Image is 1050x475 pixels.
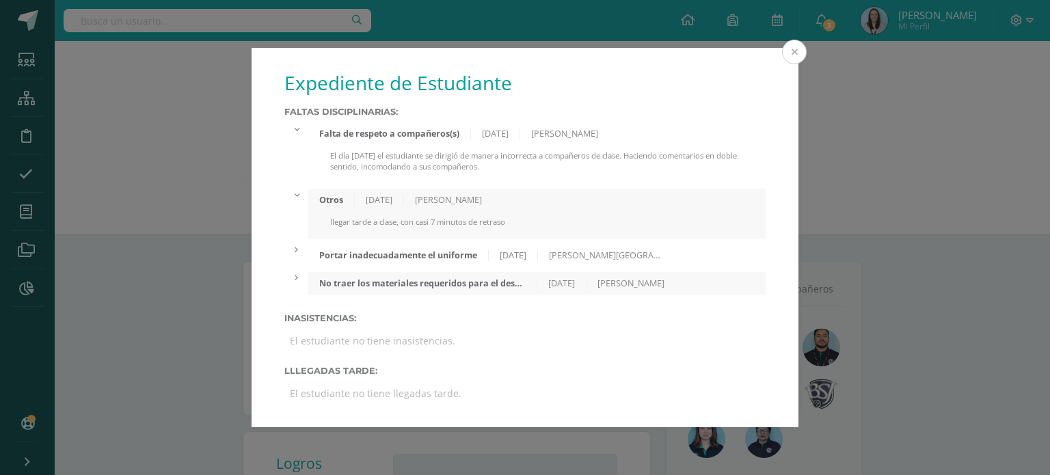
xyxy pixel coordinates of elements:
[308,249,489,261] div: Portar inadecuadamente el uniforme
[587,277,675,289] div: [PERSON_NAME]
[308,194,355,206] div: Otros
[308,128,471,139] div: Falta de respeto a compañeros(s)
[355,194,404,206] div: [DATE]
[284,70,766,96] h1: Expediente de Estudiante
[520,128,609,139] div: [PERSON_NAME]
[308,217,766,239] div: llegar tarde a clase, con casi 7 minutos de retraso
[538,249,675,261] div: [PERSON_NAME][GEOGRAPHIC_DATA]
[471,128,520,139] div: [DATE]
[284,381,766,405] div: El estudiante no tiene llegadas tarde.
[537,277,587,289] div: [DATE]
[284,107,766,117] label: Faltas Disciplinarias:
[782,40,807,64] button: Close (Esc)
[284,366,766,376] label: Lllegadas tarde:
[308,150,766,183] div: El día [DATE] el estudiante se dirigió de manera incorrecta a compañeros de clase. Haciendo comen...
[308,277,537,289] div: No traer los materiales requeridos para el desarrollo de las clases
[284,313,766,323] label: Inasistencias:
[404,194,493,206] div: [PERSON_NAME]
[489,249,538,261] div: [DATE]
[284,329,766,353] div: El estudiante no tiene inasistencias.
